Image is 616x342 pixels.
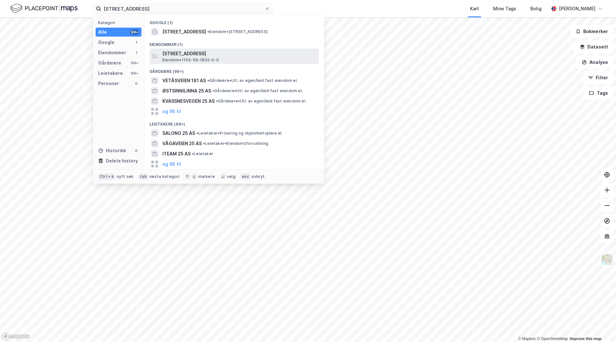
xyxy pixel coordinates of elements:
[530,5,542,13] div: Bolig
[241,173,251,180] div: esc
[493,5,516,13] div: Mine Tags
[216,99,306,104] span: Gårdeiere • Utl. av egen/leid fast eiendom el.
[134,40,139,45] div: 1
[98,80,119,87] div: Personer
[584,87,613,100] button: Tags
[134,50,139,55] div: 1
[98,69,123,77] div: Leietakere
[196,131,283,136] span: Leietaker • Frisering og skjønnhetspleie el.
[196,131,198,136] span: •
[101,4,265,13] input: Søk på adresse, matrikkel, gårdeiere, leietakere eller personer
[139,173,148,180] div: tab
[559,5,595,13] div: [PERSON_NAME]
[130,71,139,76] div: 99+
[198,174,215,179] div: markere
[162,87,211,95] span: ØSTSINNILINNA 25 AS
[130,60,139,66] div: 99+
[144,117,324,128] div: Leietakere (99+)
[203,141,205,146] span: •
[583,71,613,84] button: Filter
[203,141,268,146] span: Leietaker • Eiendomsforvaltning
[212,88,303,93] span: Gårdeiere • Utl. av egen/leid fast eiendom el.
[117,174,134,179] div: nytt søk
[130,30,139,35] div: 99+
[162,97,215,105] span: KVASSNESVEGEN 25 AS
[98,28,107,36] div: Alle
[162,57,219,63] span: Eiendom • 1103-59-1802-0-0
[98,173,116,180] div: Ctrl + k
[162,108,181,115] button: og 96 til
[162,160,181,168] button: og 96 til
[10,3,78,14] img: logo.f888ab2527a4732fd821a326f86c7f29.svg
[227,174,235,179] div: velg
[518,337,536,341] a: Mapbox
[584,311,616,342] iframe: Chat Widget
[570,337,602,341] a: Improve this map
[192,151,194,156] span: •
[162,129,195,137] span: SALONG 25 AS
[106,157,138,165] div: Delete history
[150,174,180,179] div: neste kategori
[207,29,268,34] span: Eiendom • [STREET_ADDRESS]
[98,20,141,25] div: Kategori
[144,64,324,75] div: Gårdeiere (99+)
[207,78,298,83] span: Gårdeiere • Utl. av egen/leid fast eiendom el.
[98,59,121,67] div: Gårdeiere
[537,337,568,341] a: OpenStreetMap
[216,99,218,103] span: •
[162,77,206,84] span: VETÅSVEIEN 181 AS
[144,15,324,27] div: Google (1)
[601,253,613,266] img: Z
[574,40,613,53] button: Datasett
[570,25,613,38] button: Bokmerker
[162,150,191,158] span: ITEAM 25 AS
[470,5,479,13] div: Kart
[207,78,209,83] span: •
[576,56,613,69] button: Analyse
[98,147,126,154] div: Historikk
[134,81,139,86] div: 0
[207,29,209,34] span: •
[192,151,213,156] span: Leietaker
[98,39,115,46] div: Google
[2,333,30,340] a: Mapbox homepage
[98,49,126,57] div: Eiendommer
[162,50,316,57] span: [STREET_ADDRESS]
[212,88,214,93] span: •
[162,140,202,147] span: VÅGAVEIEN 25 AS
[144,37,324,48] div: Eiendommer (1)
[162,28,206,36] span: [STREET_ADDRESS]
[134,148,139,153] div: 0
[252,174,265,179] div: avbryt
